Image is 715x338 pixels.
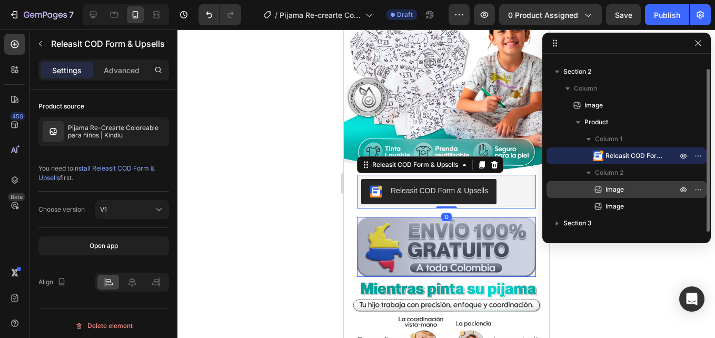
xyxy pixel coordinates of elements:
iframe: Design area [344,29,549,338]
span: Section 2 [563,66,591,77]
div: 450 [10,112,25,121]
span: Column 1 [595,134,622,144]
div: You need to first. [38,164,169,183]
span: / [275,9,277,21]
span: Releasit COD Form & Upsells [605,151,667,161]
div: Publish [654,9,680,21]
span: Column 2 [595,167,623,178]
span: Pijama Re-crearte Coloreable - IC [280,9,361,21]
span: Section 3 [563,218,592,228]
button: Publish [645,4,689,25]
div: Open Intercom Messenger [679,286,704,312]
button: Delete element [38,317,169,334]
button: 7 [4,4,78,25]
button: Open app [38,236,169,255]
p: 7 [69,8,74,21]
div: Undo/Redo [198,4,241,25]
img: product feature img [43,121,64,142]
div: Beta [8,193,25,201]
div: Product source [38,102,84,111]
p: Releasit COD Form & Upsells [51,37,165,50]
span: Draft [397,10,413,19]
p: Advanced [104,65,140,76]
button: V1 [95,200,169,219]
div: Open app [90,241,118,251]
p: Pijama Re-Crearte Coloreable para ñiños | Kindiu [68,124,165,139]
span: Image [605,201,624,212]
span: install Releasit COD Form & Upsells [38,164,155,182]
button: Save [606,4,641,25]
span: Column [574,83,597,94]
div: Choose version [38,205,85,214]
div: Align [38,275,68,290]
span: Image [605,184,624,195]
span: Save [615,11,632,19]
span: 0 product assigned [508,9,578,21]
button: 0 product assigned [499,4,602,25]
p: Settings [52,65,82,76]
span: V1 [100,205,107,213]
span: Product [584,117,608,127]
img: Releasit COD Form & Upsells [593,151,603,161]
div: Delete element [75,320,133,332]
span: Image [584,100,603,111]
